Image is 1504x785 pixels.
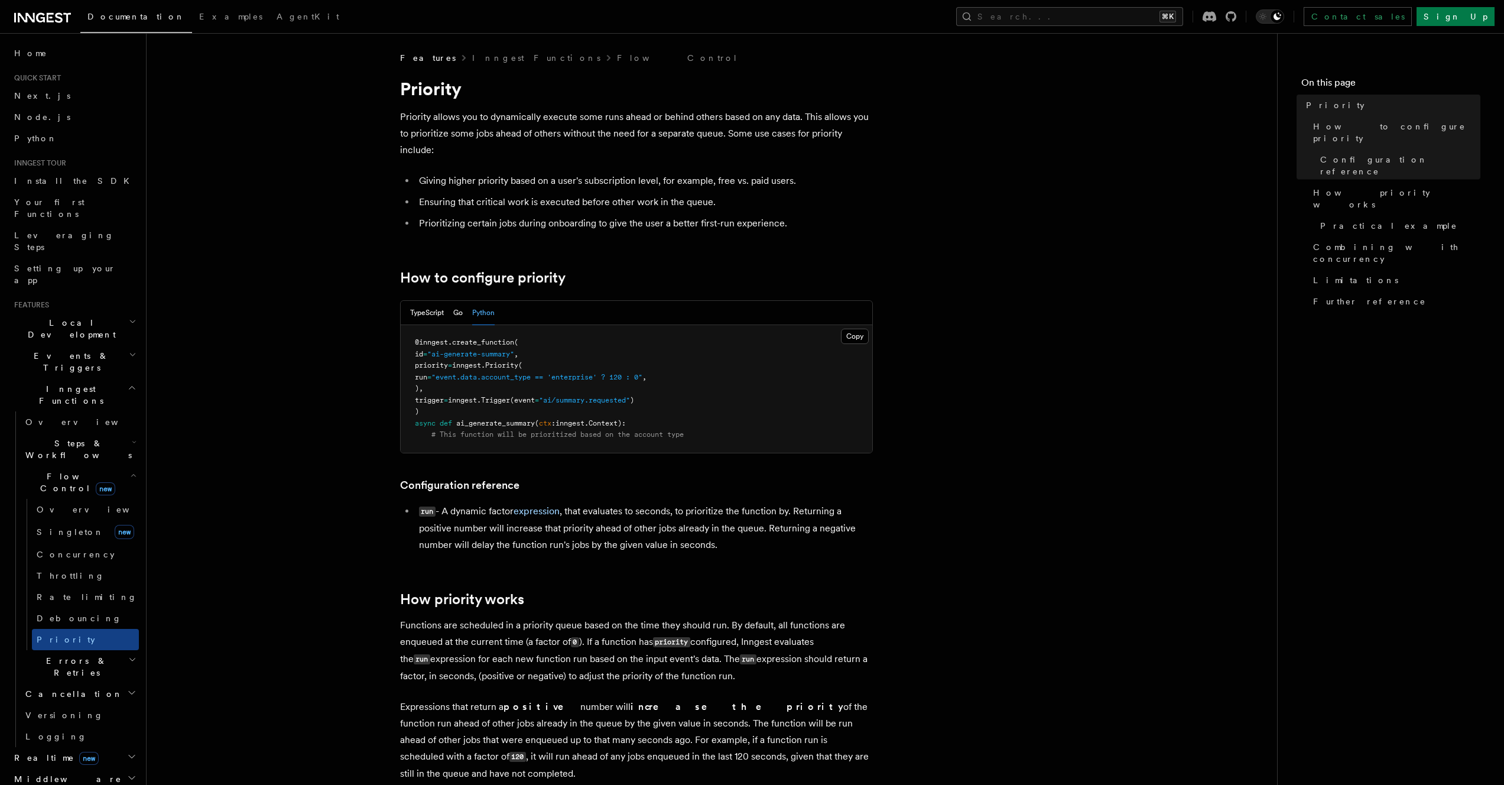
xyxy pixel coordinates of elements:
span: Examples [199,12,262,21]
span: new [96,482,115,495]
span: Limitations [1313,274,1398,286]
span: Logging [25,732,87,741]
a: Node.js [9,106,139,128]
span: : [551,419,556,427]
span: , [642,373,647,381]
span: inngest [556,419,584,427]
button: Steps & Workflows [21,433,139,466]
code: run [414,654,430,664]
span: Singleton [37,527,104,537]
a: Singletonnew [32,520,139,544]
span: Further reference [1313,296,1426,307]
span: def [440,419,452,427]
a: Python [9,128,139,149]
span: id [415,350,423,358]
button: Go [453,301,463,325]
span: Node.js [14,112,70,122]
span: Debouncing [37,614,122,623]
button: Python [472,301,495,325]
span: Cancellation [21,688,123,700]
a: Home [9,43,139,64]
a: Priority [1301,95,1480,116]
strong: increase the priority [631,701,843,712]
span: = [423,350,427,358]
span: . [584,419,589,427]
a: Priority [32,629,139,650]
span: Flow Control [21,471,130,494]
code: run [740,654,756,664]
span: Context): [589,419,626,427]
span: Priority [485,361,518,369]
a: Concurrency [32,544,139,565]
span: Install the SDK [14,176,137,186]
span: async [415,419,436,427]
a: Configuration reference [400,477,519,494]
span: Inngest Functions [9,383,128,407]
li: Giving higher priority based on a user's subscription level, for example, free vs. paid users. [415,173,873,189]
a: Leveraging Steps [9,225,139,258]
a: Configuration reference [1315,149,1480,182]
button: Toggle dark mode [1256,9,1284,24]
span: Features [400,52,456,64]
li: Prioritizing certain jobs during onboarding to give the user a better first-run experience. [415,215,873,232]
a: How priority works [1308,182,1480,215]
span: "ai-generate-summary" [427,350,514,358]
span: Python [14,134,57,143]
a: Overview [21,411,139,433]
span: Quick start [9,73,61,83]
a: Inngest Functions [472,52,600,64]
span: create_function [452,338,514,346]
span: ) [415,407,419,416]
a: Install the SDK [9,170,139,192]
span: Combining with concurrency [1313,241,1480,265]
span: ( [518,361,522,369]
strong: positive [504,701,580,712]
a: Practical example [1315,215,1480,236]
kbd: ⌘K [1159,11,1176,22]
a: Next.js [9,85,139,106]
span: AgentKit [277,12,339,21]
span: "ai/summary.requested" [539,396,630,404]
button: Cancellation [21,683,139,705]
span: # This function will be prioritized based on the account type [431,430,684,439]
span: = [427,373,431,381]
span: Setting up your app [14,264,116,285]
span: ( [514,338,518,346]
button: Local Development [9,312,139,345]
a: Setting up your app [9,258,139,291]
span: = [444,396,448,404]
span: Local Development [9,317,129,340]
span: Home [14,47,47,59]
a: Limitations [1308,270,1480,291]
span: Your first Functions [14,197,85,219]
a: Combining with concurrency [1308,236,1480,270]
span: Next.js [14,91,70,100]
code: 120 [509,752,526,762]
code: priority [653,637,690,647]
span: Overview [25,417,147,427]
button: Flow Controlnew [21,466,139,499]
span: Documentation [87,12,185,21]
span: = [535,396,539,404]
a: AgentKit [269,4,346,32]
span: priority [415,361,448,369]
code: 0 [571,637,579,647]
span: = [448,361,452,369]
span: ), [415,384,423,392]
a: Throttling [32,565,139,586]
a: Flow Control [617,52,738,64]
span: Trigger [481,396,510,404]
a: Documentation [80,4,192,33]
span: Inngest tour [9,158,66,168]
span: How priority works [1313,187,1480,210]
span: How to configure priority [1313,121,1480,144]
a: How to configure priority [400,270,566,286]
li: Ensuring that critical work is executed before other work in the queue. [415,194,873,210]
span: Leveraging Steps [14,231,114,252]
h4: On this page [1301,76,1480,95]
span: Errors & Retries [21,655,128,679]
a: How priority works [400,591,524,608]
a: Your first Functions [9,192,139,225]
span: Middleware [9,773,122,785]
span: . [448,338,452,346]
